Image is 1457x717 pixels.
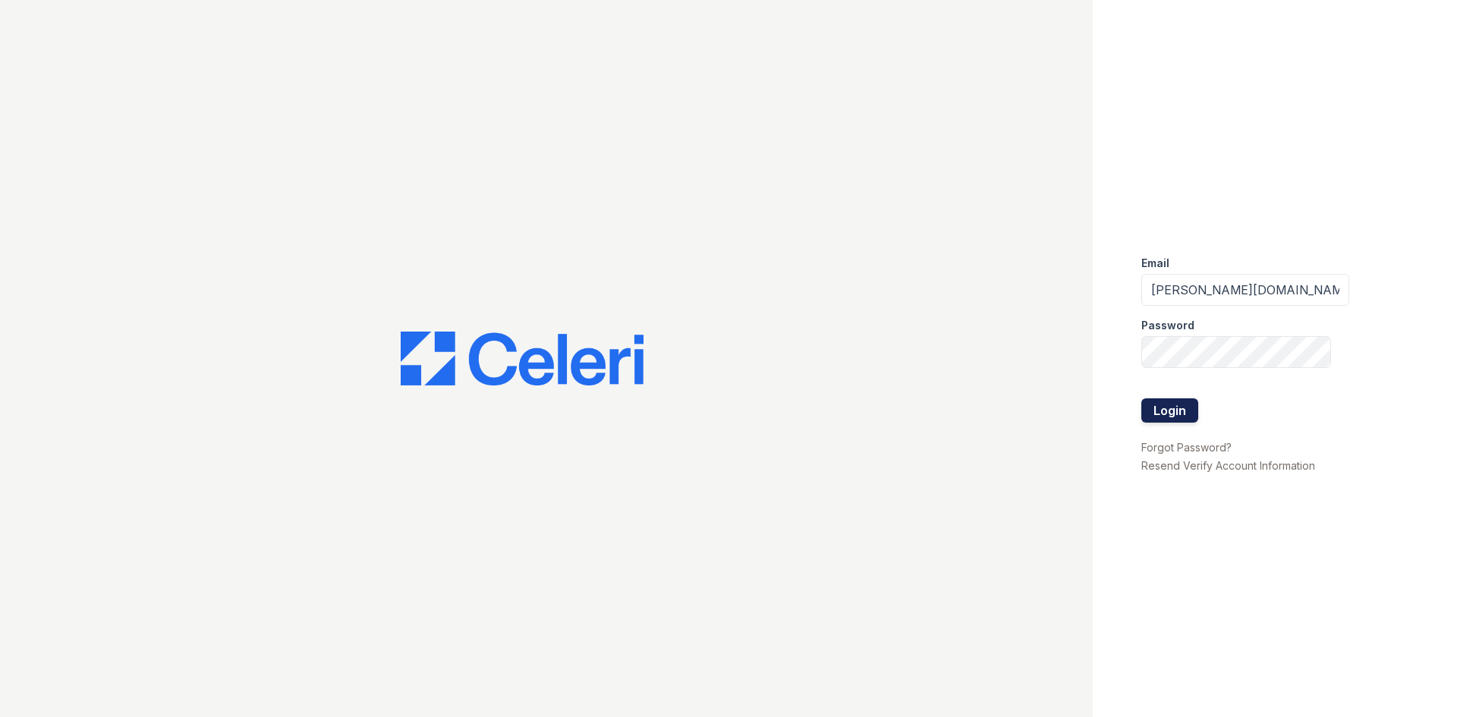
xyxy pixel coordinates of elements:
[1141,441,1232,454] a: Forgot Password?
[1141,256,1169,271] label: Email
[1141,459,1315,472] a: Resend Verify Account Information
[1141,318,1194,333] label: Password
[1141,398,1198,423] button: Login
[401,332,644,386] img: CE_Logo_Blue-a8612792a0a2168367f1c8372b55b34899dd931a85d93a1a3d3e32e68fde9ad4.png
